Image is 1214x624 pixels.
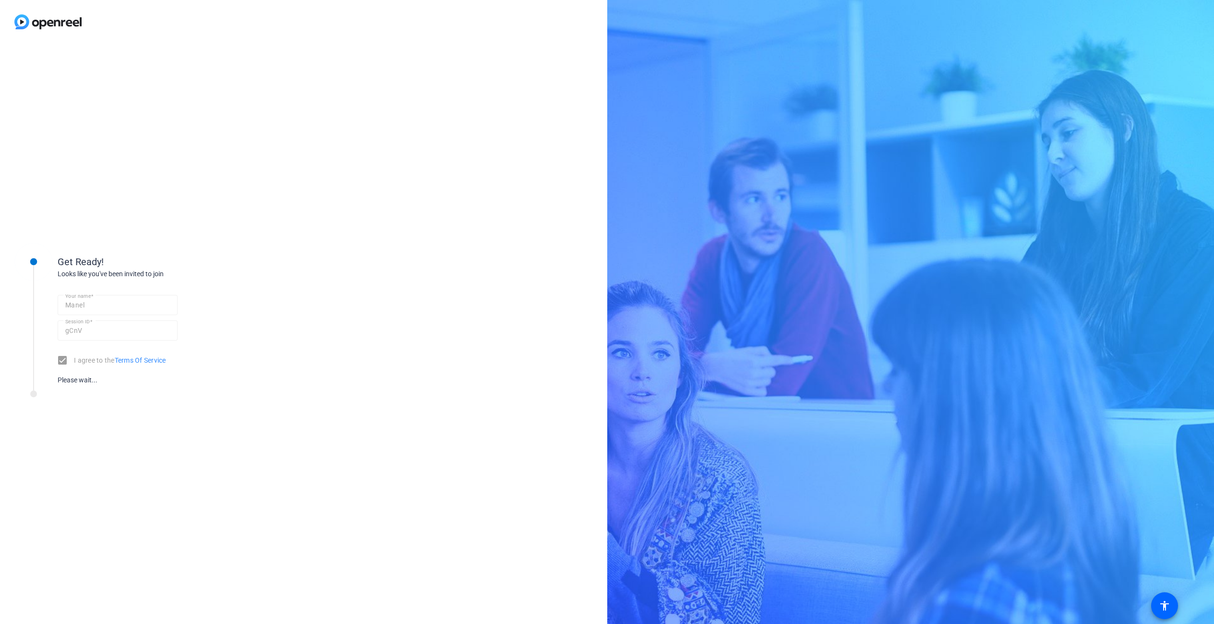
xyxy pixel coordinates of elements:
div: Looks like you've been invited to join [58,269,250,279]
mat-label: Your name [65,293,91,299]
div: Please wait... [58,375,178,385]
div: Get Ready! [58,255,250,269]
mat-label: Session ID [65,318,90,324]
mat-icon: accessibility [1159,600,1170,612]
